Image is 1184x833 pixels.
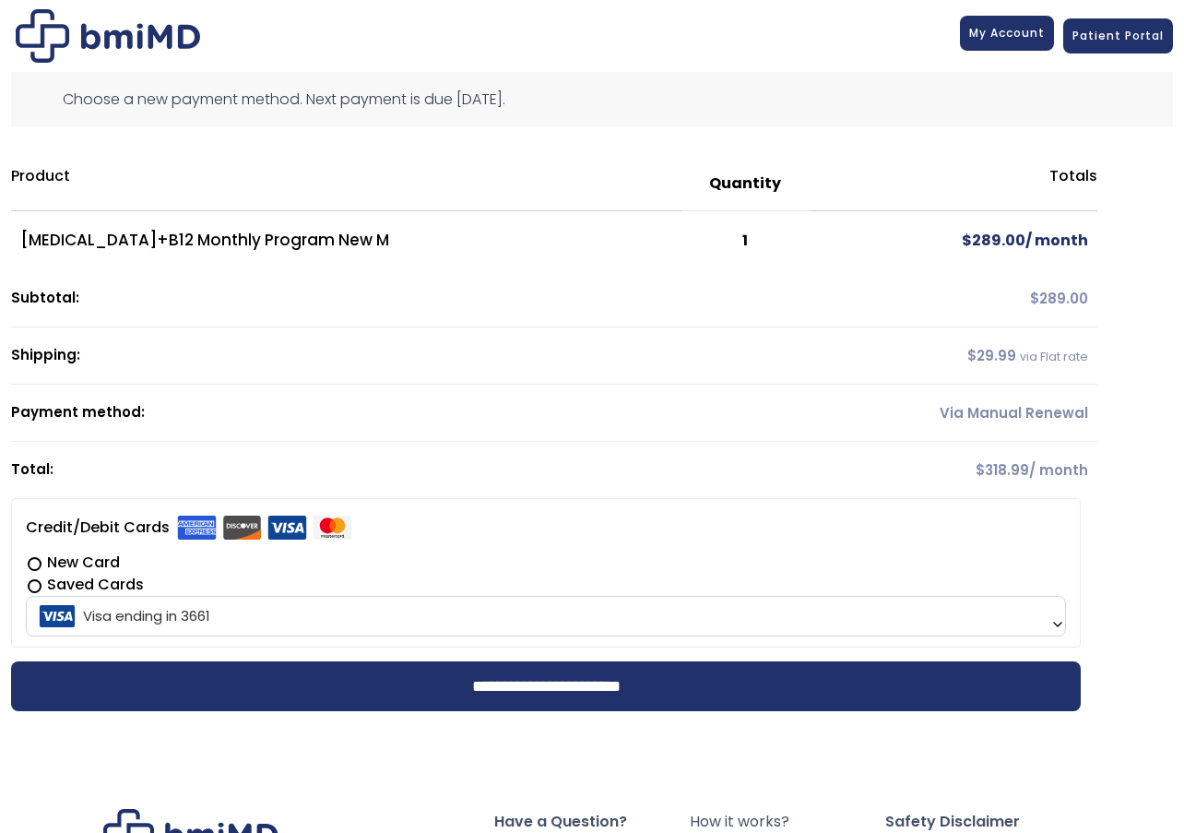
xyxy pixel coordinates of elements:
div: Choose a new payment method. Next payment is due [DATE]. [11,72,1173,127]
span: $ [967,346,977,365]
td: / month [809,211,1097,270]
a: Patient Portal [1063,18,1173,54]
span: 318.99 [976,460,1029,480]
span: Patient Portal [1072,28,1164,43]
th: Total: [11,442,809,498]
span: 289.00 [1030,289,1088,308]
th: Quantity [681,157,809,211]
td: [MEDICAL_DATA]+B12 Monthly Program New M [11,211,681,270]
td: Via Manual Renewal [809,385,1097,442]
th: Totals [809,157,1097,211]
td: / month [809,442,1097,498]
label: New Card [26,552,1066,574]
span: 29.99 [967,346,1016,365]
small: via Flat rate [1020,349,1088,364]
td: 1 [681,211,809,270]
img: Checkout [16,9,200,63]
img: Mastercard [313,516,352,540]
span: $ [962,230,972,251]
th: Payment method: [11,385,809,442]
span: My Account [969,25,1045,41]
span: $ [976,460,985,480]
span: $ [1030,289,1039,308]
th: Subtotal: [11,270,809,327]
a: My Account [960,16,1054,51]
img: Visa [267,516,307,540]
label: Credit/Debit Cards [26,513,352,542]
span: Visa ending in 3661 [26,596,1066,637]
th: Shipping: [11,327,809,385]
img: Amex [177,516,217,540]
img: Discover [222,516,262,540]
span: 289.00 [962,230,1025,251]
th: Product [11,157,681,211]
label: Saved Cards [26,574,1066,596]
span: Visa ending in 3661 [31,597,1060,636]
